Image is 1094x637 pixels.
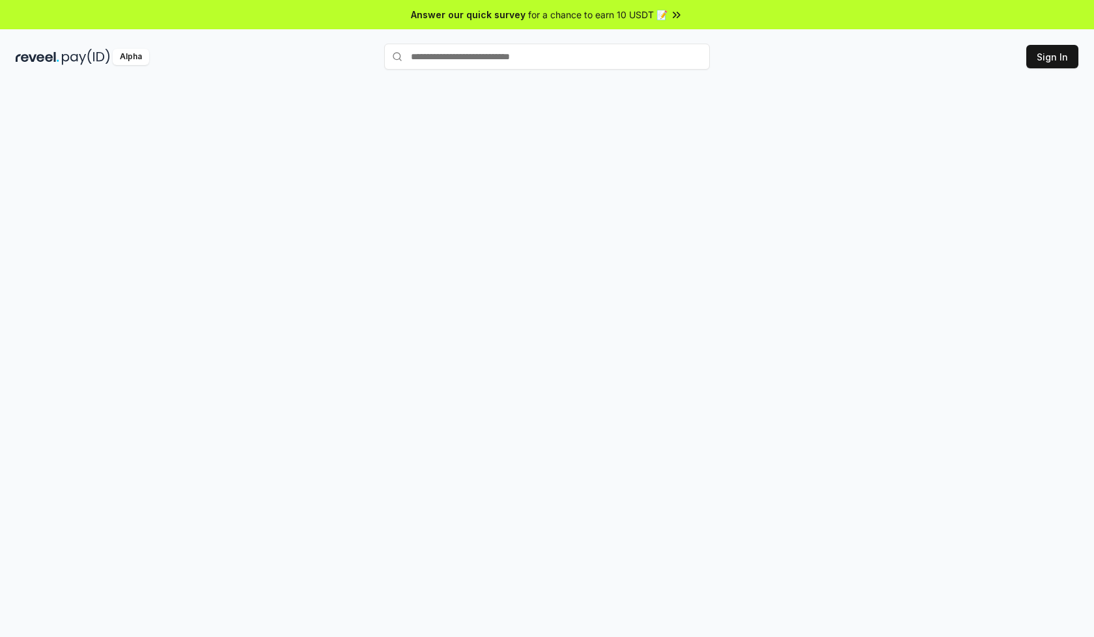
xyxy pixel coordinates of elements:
[16,49,59,65] img: reveel_dark
[1026,45,1078,68] button: Sign In
[113,49,149,65] div: Alpha
[528,8,667,21] span: for a chance to earn 10 USDT 📝
[411,8,526,21] span: Answer our quick survey
[62,49,110,65] img: pay_id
